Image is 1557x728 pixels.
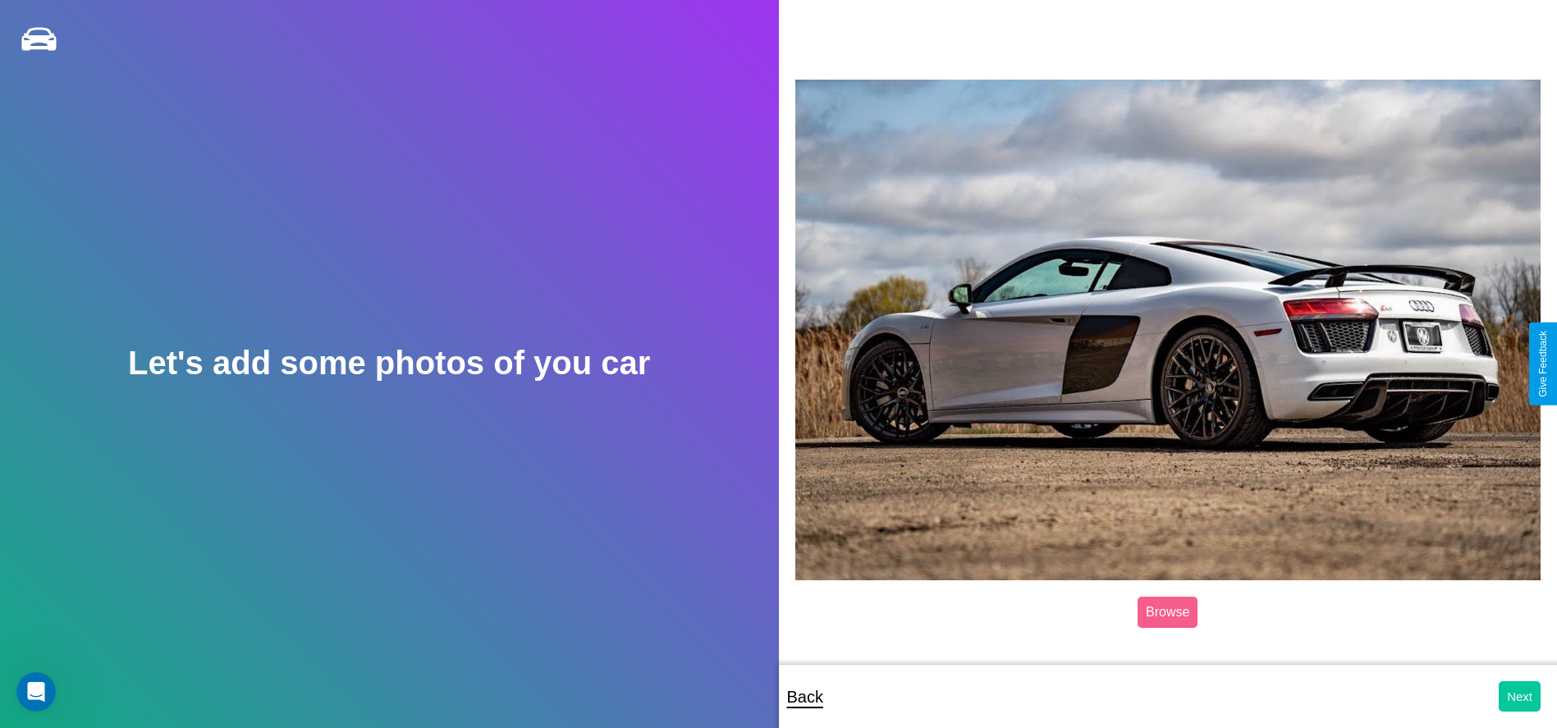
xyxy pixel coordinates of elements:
img: posted [795,80,1541,580]
div: Give Feedback [1537,331,1549,397]
iframe: Intercom live chat [16,672,56,712]
label: Browse [1138,597,1198,628]
button: Next [1499,681,1541,712]
p: Back [787,682,823,712]
h2: Let's add some photos of you car [128,345,650,382]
